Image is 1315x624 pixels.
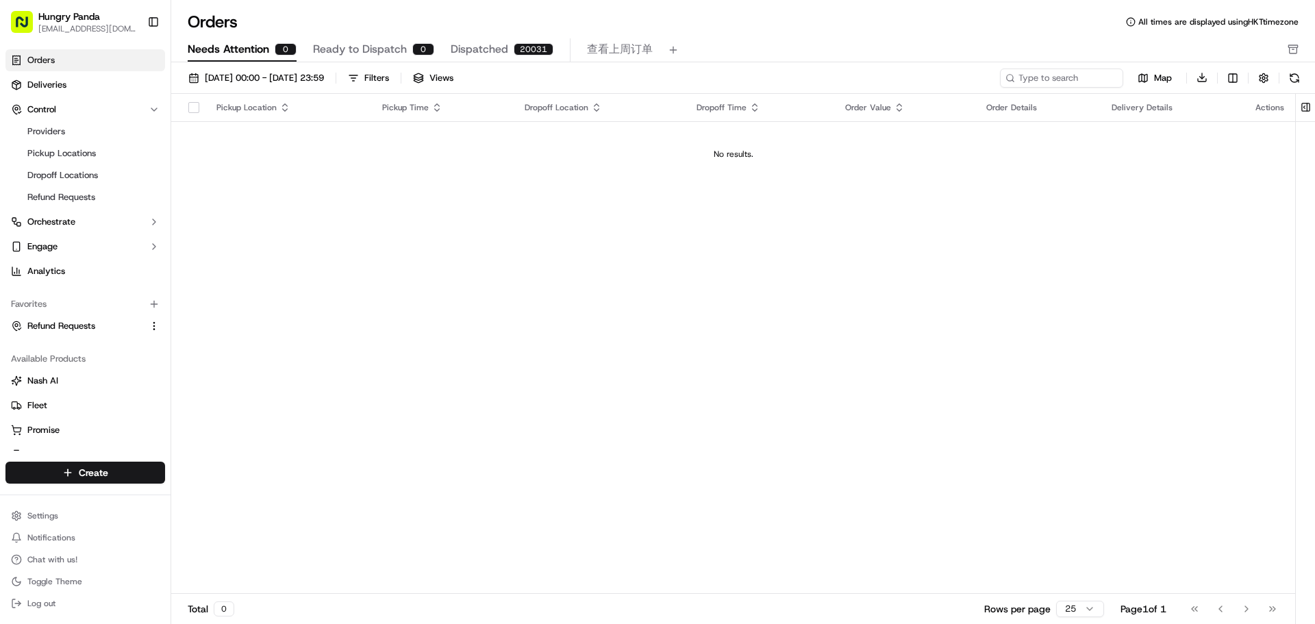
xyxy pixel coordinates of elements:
span: Fleet [27,399,47,412]
img: 1736555255976-a54dd68f-1ca7-489b-9aae-adbdc363a1c4 [14,131,38,155]
button: Notifications [5,528,165,547]
span: • [45,212,50,223]
a: Analytics [5,260,165,282]
button: Settings [5,506,165,525]
button: Log out [5,594,165,613]
img: 1736555255976-a54dd68f-1ca7-489b-9aae-adbdc363a1c4 [27,250,38,261]
span: Notifications [27,532,75,543]
button: Refresh [1285,68,1304,88]
img: 8016278978528_b943e370aa5ada12b00a_72.png [29,131,53,155]
span: 8月27日 [121,249,153,260]
button: Hungry Panda [38,10,100,23]
span: Nash AI [27,375,58,387]
button: Hungry Panda[EMAIL_ADDRESS][DOMAIN_NAME] [5,5,142,38]
img: Nash [14,14,41,41]
button: Control [5,99,165,121]
div: 0 [275,43,297,55]
div: Dropoff Location [525,102,675,113]
span: Pylon [136,340,166,350]
span: Views [429,72,453,84]
div: 20031 [514,43,553,55]
span: Deliveries [27,79,66,91]
a: Pickup Locations [22,144,149,163]
button: [EMAIL_ADDRESS][DOMAIN_NAME] [38,23,136,34]
span: Dispatched [451,41,508,58]
span: Toggle Theme [27,576,82,587]
p: Welcome 👋 [14,55,249,77]
button: Create [5,462,165,484]
span: Ready to Dispatch [313,41,407,58]
span: All times are displayed using HKT timezone [1138,16,1299,27]
span: 9月17日 [53,212,85,223]
a: Product Catalog [11,449,160,461]
span: Engage [27,240,58,253]
span: 查看上周订单 [587,41,653,58]
h1: Orders [188,11,238,33]
button: Map [1129,70,1181,86]
input: Got a question? Start typing here... [36,88,247,103]
a: Providers [22,122,149,141]
span: Product Catalog [27,449,93,461]
span: Control [27,103,56,116]
button: Views [407,68,460,88]
div: Favorites [5,293,165,315]
span: Refund Requests [27,191,95,203]
span: Settings [27,510,58,521]
div: Pickup Time [382,102,503,113]
div: Filters [364,72,389,84]
div: Order Details [986,102,1090,113]
div: Total [188,601,234,616]
span: Orders [27,54,55,66]
a: Orders [5,49,165,71]
button: Refund Requests [5,315,165,337]
span: Needs Attention [188,41,269,58]
div: Page 1 of 1 [1120,602,1166,616]
div: No results. [177,149,1290,160]
a: Deliveries [5,74,165,96]
button: Start new chat [233,135,249,151]
div: Actions [1255,102,1284,113]
div: We're available if you need us! [62,145,188,155]
a: Nash AI [11,375,160,387]
div: 0 [412,43,434,55]
span: Refund Requests [27,320,95,332]
span: Pickup Locations [27,147,96,160]
div: Order Value [845,102,964,113]
a: 📗Knowledge Base [8,301,110,325]
button: See all [212,175,249,192]
span: Dropoff Locations [27,169,98,182]
span: Providers [27,125,65,138]
button: [DATE] 00:00 - [DATE] 23:59 [182,68,330,88]
a: Promise [11,424,160,436]
div: Past conversations [14,178,92,189]
span: • [114,249,118,260]
span: Knowledge Base [27,306,105,320]
button: Toggle Theme [5,572,165,591]
input: Type to search [1000,68,1123,88]
span: Analytics [27,265,65,277]
span: Orchestrate [27,216,75,228]
div: Pickup Location [216,102,360,113]
button: Nash AI [5,370,165,392]
button: Filters [342,68,395,88]
a: Fleet [11,399,160,412]
span: Promise [27,424,60,436]
div: Delivery Details [1112,102,1233,113]
span: Create [79,466,108,479]
span: [DATE] 00:00 - [DATE] 23:59 [205,72,324,84]
span: Chat with us! [27,554,77,565]
img: Asif Zaman Khan [14,236,36,258]
a: 💻API Documentation [110,301,225,325]
div: Start new chat [62,131,225,145]
button: Engage [5,236,165,258]
a: Powered byPylon [97,339,166,350]
a: Refund Requests [22,188,149,207]
button: Orchestrate [5,211,165,233]
a: Refund Requests [11,320,143,332]
div: 📗 [14,308,25,319]
span: API Documentation [129,306,220,320]
button: Product Catalog [5,444,165,466]
div: Dropoff Time [697,102,823,113]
